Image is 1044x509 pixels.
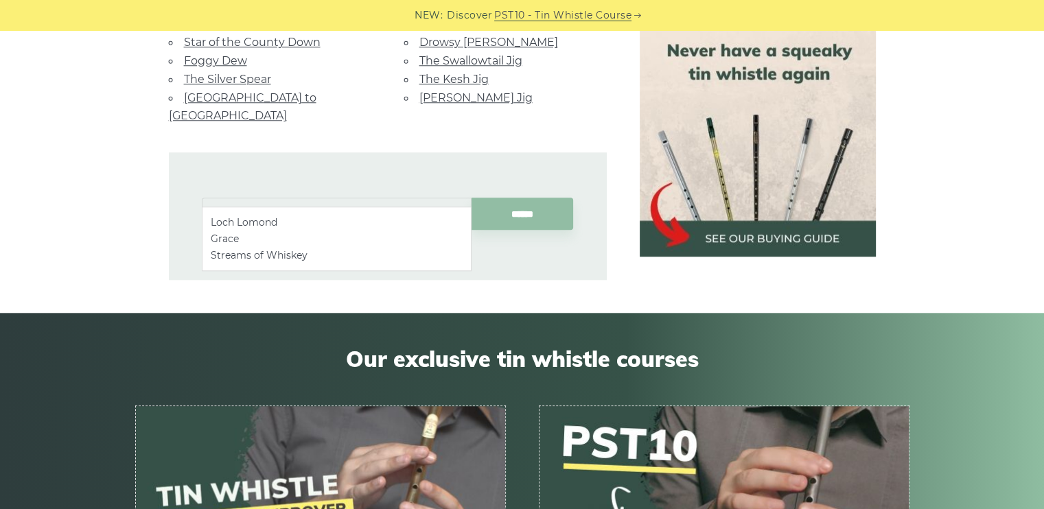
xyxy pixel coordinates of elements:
a: [PERSON_NAME] Jig [419,91,533,104]
span: Discover [447,8,492,23]
img: tin whistle buying guide [640,21,876,257]
a: [GEOGRAPHIC_DATA] to [GEOGRAPHIC_DATA] [169,91,316,122]
li: Streams of Whiskey [211,247,463,263]
a: Star of the County Down [184,36,321,49]
li: Grace [211,230,463,247]
a: Foggy Dew [184,54,247,67]
a: The Swallowtail Jig [419,54,522,67]
a: PST10 - Tin Whistle Course [494,8,631,23]
span: Our exclusive tin whistle courses [135,346,909,372]
span: NEW: [415,8,443,23]
a: Drowsy [PERSON_NAME] [419,36,558,49]
a: The Silver Spear [184,73,271,86]
a: The Kesh Jig [419,73,489,86]
li: Loch Lomond [211,214,463,230]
